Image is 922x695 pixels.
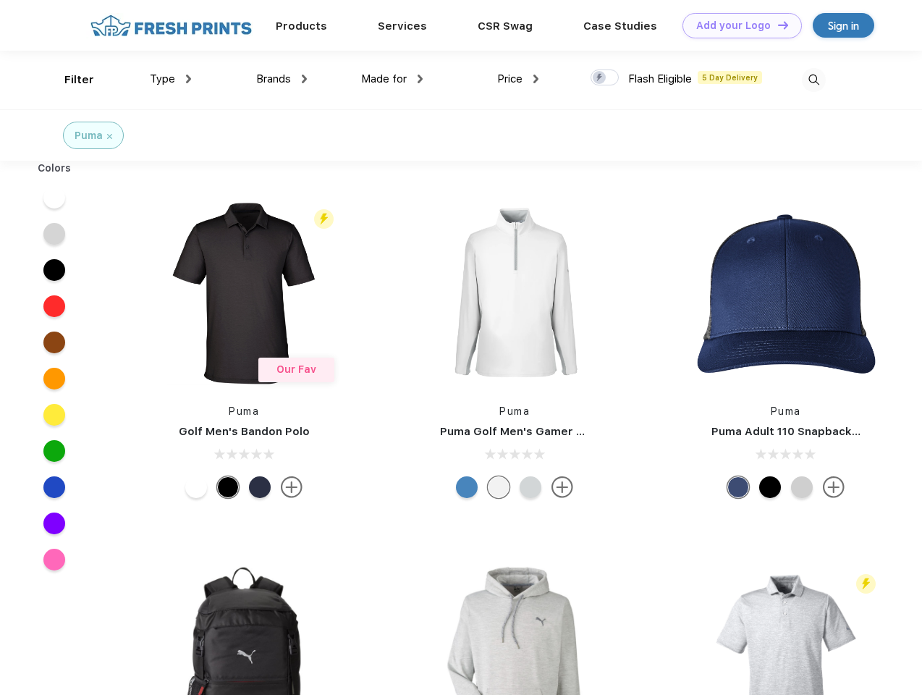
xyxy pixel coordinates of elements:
div: Puma Black [217,476,239,498]
span: Made for [361,72,407,85]
img: func=resize&h=266 [148,197,340,389]
img: flash_active_toggle.svg [314,209,334,229]
a: Puma Golf Men's Gamer Golf Quarter-Zip [440,425,669,438]
a: Puma [229,405,259,417]
img: more.svg [551,476,573,498]
span: 5 Day Delivery [698,71,762,84]
div: Filter [64,72,94,88]
img: dropdown.png [302,75,307,83]
a: Golf Men's Bandon Polo [179,425,310,438]
img: flash_active_toggle.svg [856,574,876,594]
img: func=resize&h=266 [418,197,611,389]
div: Bright White [488,476,509,498]
div: Add your Logo [696,20,771,32]
a: Puma [771,405,801,417]
a: CSR Swag [478,20,533,33]
div: Bright Cobalt [456,476,478,498]
img: fo%20logo%202.webp [86,13,256,38]
img: dropdown.png [418,75,423,83]
div: High Rise [520,476,541,498]
div: Pma Blk Pma Blk [759,476,781,498]
div: Peacoat Qut Shd [727,476,749,498]
span: Type [150,72,175,85]
img: dropdown.png [533,75,538,83]
img: dropdown.png [186,75,191,83]
div: Bright White [185,476,207,498]
span: Flash Eligible [628,72,692,85]
img: more.svg [823,476,845,498]
img: more.svg [281,476,303,498]
span: Price [497,72,523,85]
img: desktop_search.svg [802,68,826,92]
a: Sign in [813,13,874,38]
div: Navy Blazer [249,476,271,498]
img: func=resize&h=266 [690,197,882,389]
span: Brands [256,72,291,85]
div: Quarry Brt Whit [791,476,813,498]
a: Products [276,20,327,33]
a: Services [378,20,427,33]
div: Colors [27,161,83,176]
a: Puma [499,405,530,417]
img: filter_cancel.svg [107,134,112,139]
span: Our Fav [276,363,316,375]
img: DT [778,21,788,29]
div: Puma [75,128,103,143]
div: Sign in [828,17,859,34]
